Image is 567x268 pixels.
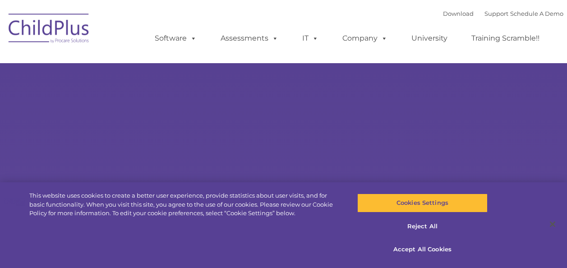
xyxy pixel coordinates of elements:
[212,29,287,47] a: Assessments
[543,214,562,234] button: Close
[357,217,488,236] button: Reject All
[462,29,549,47] a: Training Scramble!!
[484,10,508,17] a: Support
[4,7,94,52] img: ChildPlus by Procare Solutions
[402,29,456,47] a: University
[357,240,488,259] button: Accept All Cookies
[29,191,340,218] div: This website uses cookies to create a better user experience, provide statistics about user visit...
[510,10,563,17] a: Schedule A Demo
[357,194,488,213] button: Cookies Settings
[293,29,327,47] a: IT
[146,29,206,47] a: Software
[443,10,563,17] font: |
[443,10,474,17] a: Download
[333,29,396,47] a: Company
